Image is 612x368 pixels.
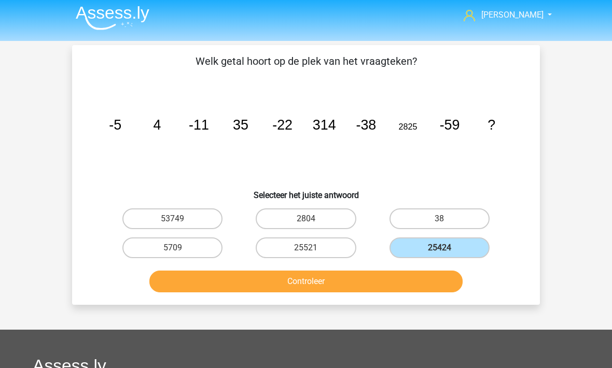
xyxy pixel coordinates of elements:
[89,53,523,69] p: Welk getal hoort op de plek van het vraagteken?
[149,271,463,292] button: Controleer
[390,208,490,229] label: 38
[460,9,545,21] a: [PERSON_NAME]
[481,10,544,20] span: [PERSON_NAME]
[313,117,336,133] tspan: 314
[390,237,490,258] label: 25424
[122,208,222,229] label: 53749
[356,117,376,133] tspan: -38
[76,6,149,30] img: Assessly
[440,117,460,133] tspan: -59
[256,208,356,229] label: 2804
[122,237,222,258] label: 5709
[189,117,209,133] tspan: -11
[109,117,121,133] tspan: -5
[272,117,293,133] tspan: -22
[256,237,356,258] label: 25521
[153,117,161,133] tspan: 4
[89,182,523,200] h6: Selecteer het juiste antwoord
[488,117,495,133] tspan: ?
[399,122,418,131] tspan: 2825
[233,117,248,133] tspan: 35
